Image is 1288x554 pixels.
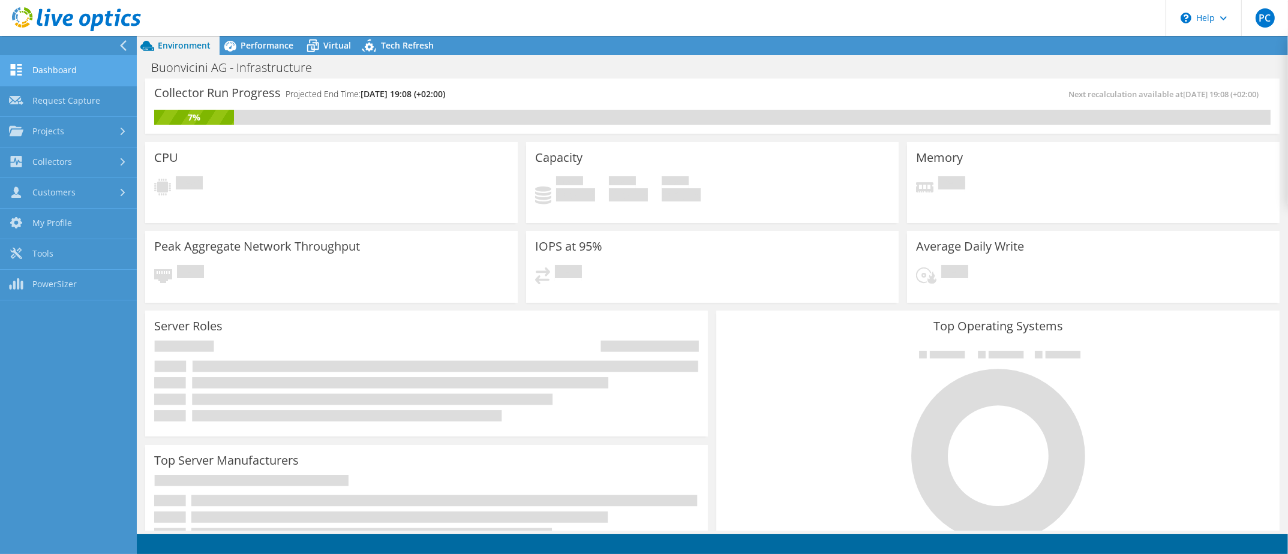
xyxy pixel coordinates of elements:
span: Total [662,176,689,188]
h4: 0 GiB [556,188,595,201]
span: Pending [555,265,582,281]
h3: Memory [916,151,963,164]
h3: Capacity [535,151,583,164]
h4: Projected End Time: [286,88,445,101]
h3: Top Operating Systems [725,320,1270,333]
span: Environment [158,40,211,51]
div: 7% [154,111,234,124]
span: [DATE] 19:08 (+02:00) [1183,89,1259,100]
span: Pending [177,265,204,281]
span: Free [609,176,636,188]
span: Pending [938,176,965,192]
span: Used [556,176,583,188]
h3: Peak Aggregate Network Throughput [154,240,360,253]
h3: CPU [154,151,178,164]
span: PC [1256,8,1275,28]
h3: Top Server Manufacturers [154,454,299,467]
span: Performance [241,40,293,51]
h4: 0 GiB [662,188,701,201]
span: [DATE] 19:08 (+02:00) [361,88,445,100]
svg: \n [1181,13,1191,23]
span: Tech Refresh [381,40,434,51]
h3: Server Roles [154,320,223,333]
span: Next recalculation available at [1068,89,1265,100]
h3: IOPS at 95% [535,240,602,253]
h4: 0 GiB [609,188,648,201]
span: Pending [941,265,968,281]
h1: Buonvicini AG - Infrastructure [146,61,331,74]
span: Virtual [323,40,351,51]
h3: Average Daily Write [916,240,1024,253]
span: Pending [176,176,203,192]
